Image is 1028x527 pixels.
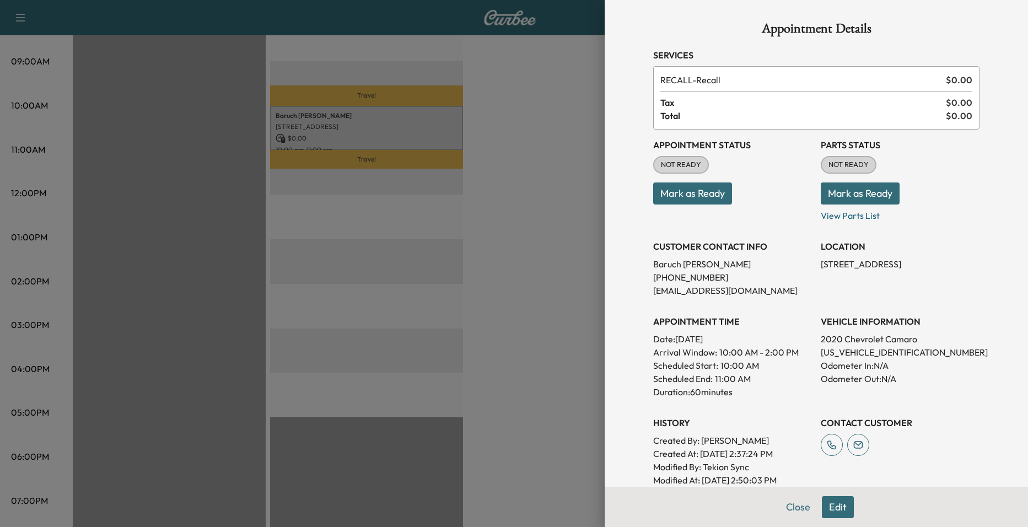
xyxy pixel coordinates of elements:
p: Date: [DATE] [653,332,812,346]
p: [PHONE_NUMBER] [653,271,812,284]
h3: LOCATION [821,240,979,253]
h3: Parts Status [821,138,979,152]
p: Created By : [PERSON_NAME] [653,434,812,447]
span: $ 0.00 [946,73,972,87]
h3: CONTACT CUSTOMER [821,416,979,429]
button: Close [779,496,817,518]
p: Odometer In: N/A [821,359,979,372]
h1: Appointment Details [653,22,979,40]
p: View Parts List [821,205,979,222]
h3: Appointment Status [653,138,812,152]
span: $ 0.00 [946,96,972,109]
h3: History [653,416,812,429]
p: Baruch [PERSON_NAME] [653,257,812,271]
p: Created At : [DATE] 2:37:24 PM [653,447,812,460]
h3: APPOINTMENT TIME [653,315,812,328]
p: Modified At : [DATE] 2:50:03 PM [653,474,812,487]
span: NOT READY [822,159,875,170]
button: Mark as Ready [653,182,732,205]
span: 10:00 AM - 2:00 PM [719,346,799,359]
span: NOT READY [654,159,708,170]
h3: Services [653,49,979,62]
h3: VEHICLE INFORMATION [821,315,979,328]
span: Tax [660,96,946,109]
button: Edit [822,496,854,518]
p: 10:00 AM [720,359,759,372]
p: Duration: 60 minutes [653,385,812,399]
button: Mark as Ready [821,182,900,205]
span: Total [660,109,946,122]
p: Arrival Window: [653,346,812,359]
p: 11:00 AM [715,372,751,385]
p: [EMAIL_ADDRESS][DOMAIN_NAME] [653,284,812,297]
span: $ 0.00 [946,109,972,122]
h3: CUSTOMER CONTACT INFO [653,240,812,253]
p: Odometer Out: N/A [821,372,979,385]
p: [US_VEHICLE_IDENTIFICATION_NUMBER] [821,346,979,359]
span: Recall [660,73,941,87]
p: 2020 Chevrolet Camaro [821,332,979,346]
p: Modified By : Tekion Sync [653,460,812,474]
p: Scheduled Start: [653,359,718,372]
p: Scheduled End: [653,372,713,385]
p: [STREET_ADDRESS] [821,257,979,271]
